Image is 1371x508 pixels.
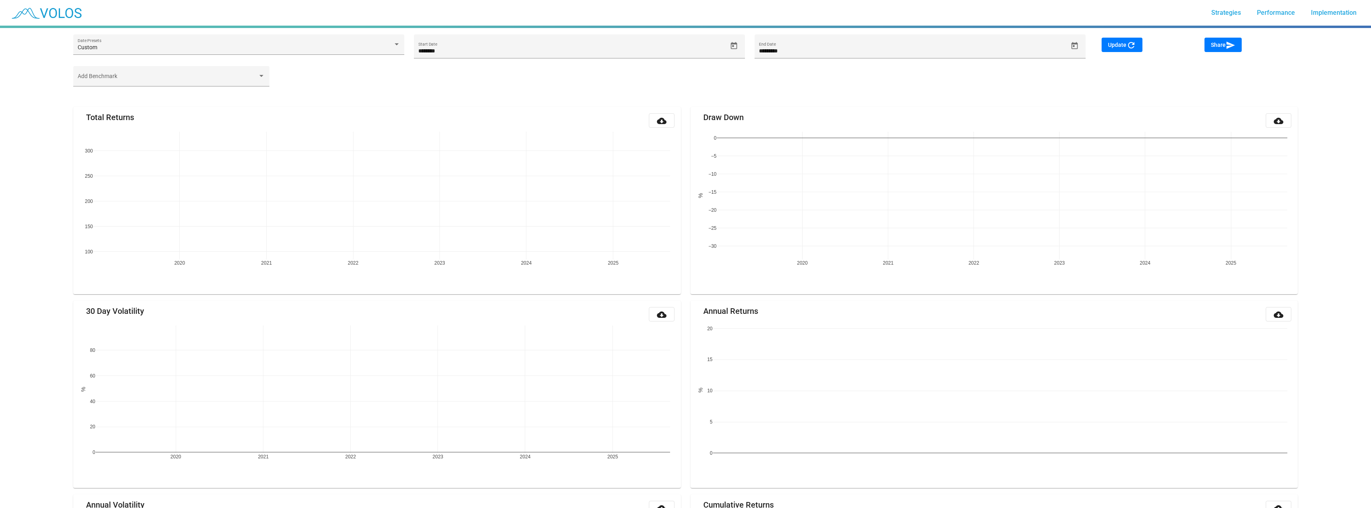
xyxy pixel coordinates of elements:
[1108,42,1136,48] span: Update
[1102,38,1142,52] button: Update
[1211,42,1235,48] span: Share
[703,307,758,315] mat-card-title: Annual Returns
[657,310,666,319] mat-icon: cloud_download
[6,3,86,23] img: blue_transparent.png
[1274,310,1283,319] mat-icon: cloud_download
[1311,9,1357,16] span: Implementation
[1126,40,1136,50] mat-icon: refresh
[1068,39,1082,53] button: Open calendar
[78,44,97,50] span: Custom
[1274,116,1283,126] mat-icon: cloud_download
[1257,9,1295,16] span: Performance
[1205,6,1247,20] a: Strategies
[86,307,144,315] mat-card-title: 30 Day Volatility
[86,113,134,121] mat-card-title: Total Returns
[703,113,744,121] mat-card-title: Draw Down
[727,39,741,53] button: Open calendar
[1305,6,1363,20] a: Implementation
[1226,40,1235,50] mat-icon: send
[1204,38,1242,52] button: Share
[1211,9,1241,16] span: Strategies
[657,116,666,126] mat-icon: cloud_download
[1251,6,1301,20] a: Performance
